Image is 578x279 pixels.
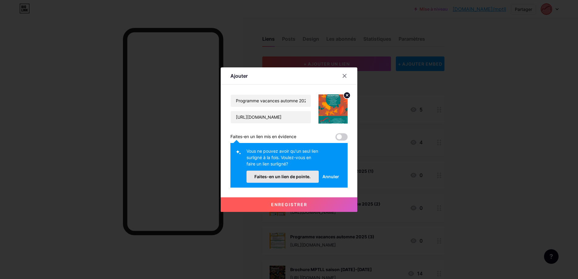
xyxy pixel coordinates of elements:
div: Vous ne pouvez avoir qu'un seul lien surligné à la fois. Voulez-vous en faire un lien surligné? [246,148,319,171]
span: Enregistrer [271,202,307,207]
input: URL [231,111,311,123]
div: Faites-en un lien mis en évidence [230,133,296,141]
input: Titre [231,95,311,107]
div: Ajouter [230,72,248,80]
button: Annuler [319,171,343,183]
img: link_thumbnail [318,94,348,124]
span: Annuler [322,173,339,180]
button: Enregistrer [221,197,357,212]
span: Faites-en un lien de pointe. [254,174,311,179]
button: Faites-en un lien de pointe. [246,171,319,183]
